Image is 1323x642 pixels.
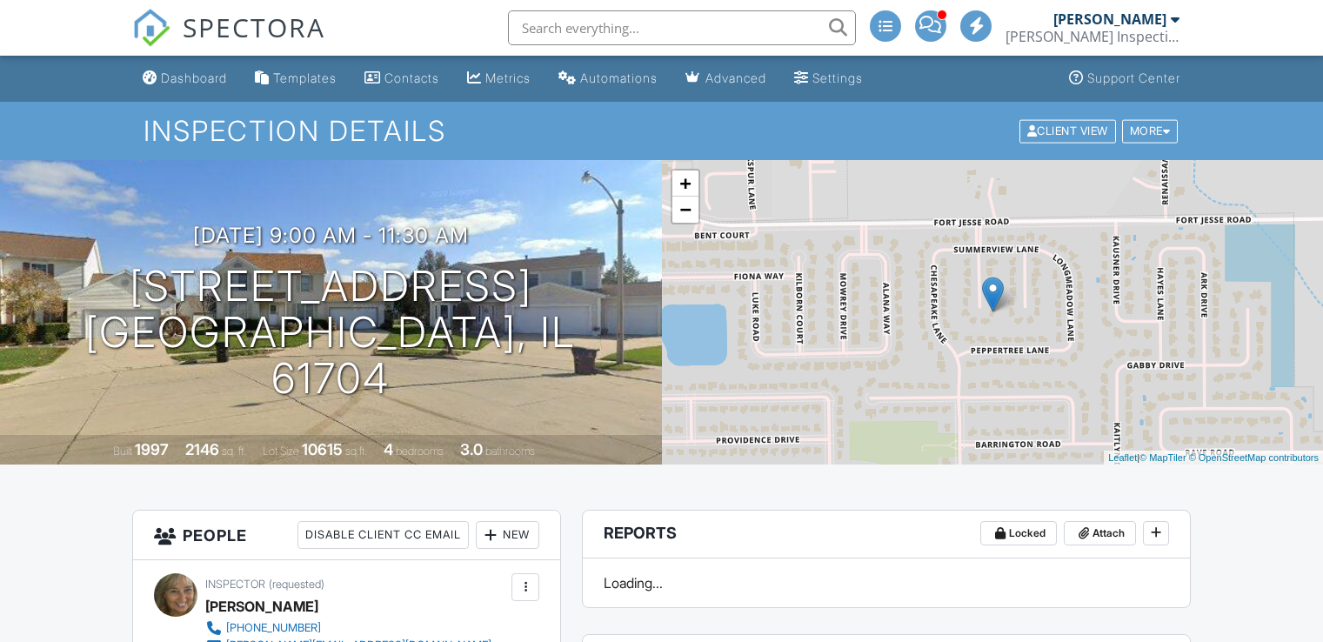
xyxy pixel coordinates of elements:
[1139,452,1186,463] a: © MapTiler
[460,440,483,458] div: 3.0
[485,70,531,85] div: Metrics
[133,511,560,560] h3: People
[672,197,698,223] a: Zoom out
[132,23,325,60] a: SPECTORA
[1006,28,1179,45] div: SEGO Inspections Inc.
[226,621,321,635] div: [PHONE_NUMBER]
[205,578,265,591] span: Inspector
[345,445,367,458] span: sq.ft.
[1018,124,1120,137] a: Client View
[1189,452,1319,463] a: © OpenStreetMap contributors
[302,440,343,458] div: 10615
[396,445,444,458] span: bedrooms
[161,70,227,85] div: Dashboard
[384,440,393,458] div: 4
[205,619,491,637] a: [PHONE_NUMBER]
[263,445,299,458] span: Lot Size
[132,9,170,47] img: The Best Home Inspection Software - Spectora
[476,521,539,549] div: New
[222,445,246,458] span: sq. ft.
[269,578,324,591] span: (requested)
[1062,63,1187,95] a: Support Center
[28,264,634,401] h1: [STREET_ADDRESS] [GEOGRAPHIC_DATA], IL 61704
[136,63,234,95] a: Dashboard
[705,70,766,85] div: Advanced
[135,440,169,458] div: 1997
[580,70,658,85] div: Automations
[273,70,337,85] div: Templates
[812,70,863,85] div: Settings
[1122,119,1179,143] div: More
[297,521,469,549] div: Disable Client CC Email
[384,70,439,85] div: Contacts
[183,9,325,45] span: SPECTORA
[185,440,219,458] div: 2146
[1108,452,1137,463] a: Leaflet
[357,63,446,95] a: Contacts
[678,63,773,95] a: Advanced
[485,445,535,458] span: bathrooms
[460,63,538,95] a: Metrics
[1087,70,1180,85] div: Support Center
[144,116,1179,146] h1: Inspection Details
[508,10,856,45] input: Search everything...
[113,445,132,458] span: Built
[1053,10,1166,28] div: [PERSON_NAME]
[248,63,344,95] a: Templates
[1104,451,1323,465] div: |
[205,593,318,619] div: [PERSON_NAME]
[193,224,469,247] h3: [DATE] 9:00 am - 11:30 am
[787,63,870,95] a: Settings
[551,63,665,95] a: Automations (Advanced)
[1019,119,1116,143] div: Client View
[672,171,698,197] a: Zoom in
